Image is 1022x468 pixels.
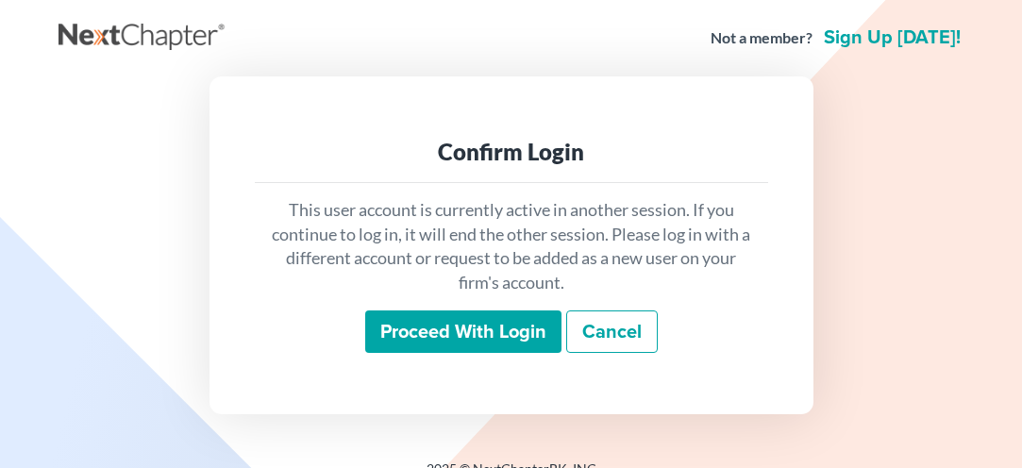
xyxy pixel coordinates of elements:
[270,137,753,167] div: Confirm Login
[270,198,753,295] p: This user account is currently active in another session. If you continue to log in, it will end ...
[566,310,658,354] a: Cancel
[365,310,561,354] input: Proceed with login
[711,27,813,49] strong: Not a member?
[820,28,964,47] a: Sign up [DATE]!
